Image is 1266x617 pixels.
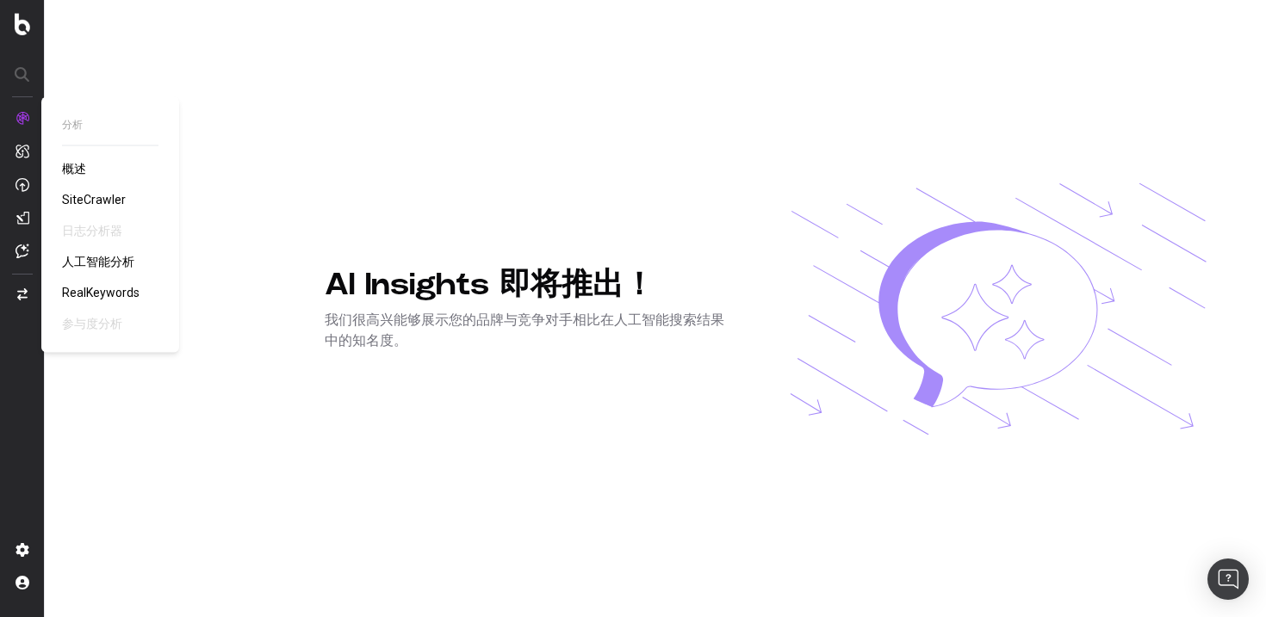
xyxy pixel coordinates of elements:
a: 概述 [62,160,93,177]
img: 智力 [16,144,29,158]
font: AI Insights 即将推出！ [325,269,655,300]
div: 打开 Intercom Messenger [1207,558,1249,600]
a: RealKeywords [62,284,146,301]
font: 我们很高兴能够展示您的品牌与竞争对手相比在人工智能搜索结果中的知名度。 [325,311,724,349]
font: 分析 [62,119,83,131]
a: 人工智能分析 [62,253,141,270]
img: 切换项目 [17,288,28,300]
img: Botify 徽标 [15,13,30,35]
font: 概述 [62,162,86,176]
img: 协助 [16,244,29,258]
img: 激活 [16,177,29,192]
img: 我的账户 [16,576,29,589]
font: SiteCrawler [62,193,126,207]
img: 探索人工智能分析 [790,183,1207,435]
a: SiteCrawler [62,191,133,208]
font: 人工智能分析 [62,255,134,268]
font: RealKeywords [62,286,140,299]
img: 分析 [16,111,29,125]
img: 环境 [16,543,29,557]
img: 工作室 [16,211,29,225]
